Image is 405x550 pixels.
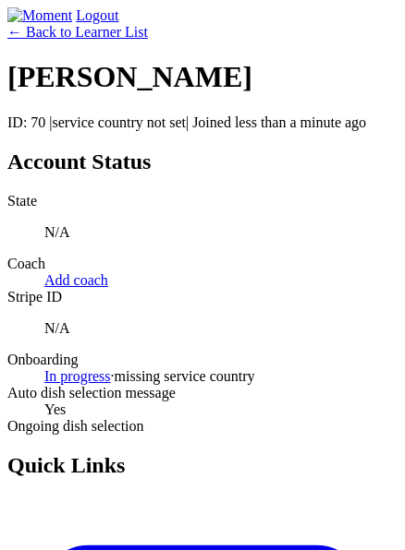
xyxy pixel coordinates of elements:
[7,193,398,209] dt: State
[7,256,398,272] dt: Coach
[44,224,398,241] p: N/A
[7,60,398,94] h1: [PERSON_NAME]
[7,7,72,24] img: Moment
[44,401,66,417] span: Yes
[7,149,398,174] h2: Account Status
[44,320,398,337] p: N/A
[53,114,186,130] span: service country not set
[7,418,398,435] dt: Ongoing dish selection
[44,272,108,288] a: Add coach
[7,289,398,305] dt: Stripe ID
[7,385,398,401] dt: Auto dish selection message
[115,368,255,384] span: missing service country
[7,453,398,478] h2: Quick Links
[44,368,111,384] a: In progress
[7,114,398,131] p: ID: 70 | | Joined less than a minute ago
[7,24,148,40] a: ← Back to Learner List
[111,368,115,384] span: ·
[7,352,398,368] dt: Onboarding
[76,7,118,23] a: Logout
